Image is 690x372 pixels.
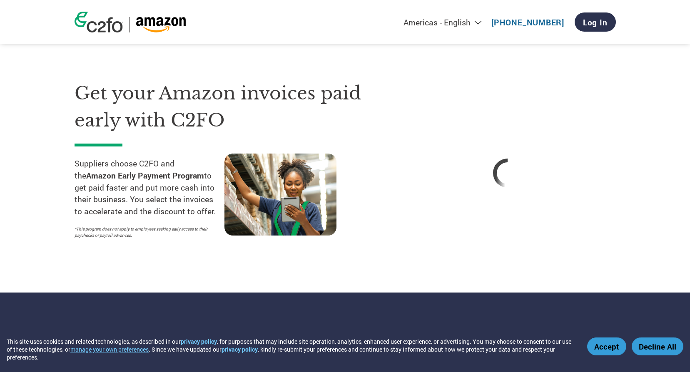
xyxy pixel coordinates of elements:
a: [PHONE_NUMBER] [491,17,564,27]
button: Accept [587,337,626,355]
strong: Amazon Early Payment Program [86,170,204,181]
div: This site uses cookies and related technologies, as described in our , for purposes that may incl... [7,337,575,361]
img: c2fo logo [75,12,123,32]
a: Log In [575,12,616,32]
a: privacy policy [181,337,217,345]
button: Decline All [632,337,683,355]
p: Suppliers choose C2FO and the to get paid faster and put more cash into their business. You selec... [75,158,224,218]
img: Amazon [136,17,186,32]
h1: Get your Amazon invoices paid early with C2FO [75,80,374,134]
p: *This program does not apply to employees seeking early access to their paychecks or payroll adva... [75,226,216,238]
button: manage your own preferences [70,345,149,353]
img: supply chain worker [224,154,336,236]
a: privacy policy [222,345,258,353]
h3: How the program works [75,330,335,346]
